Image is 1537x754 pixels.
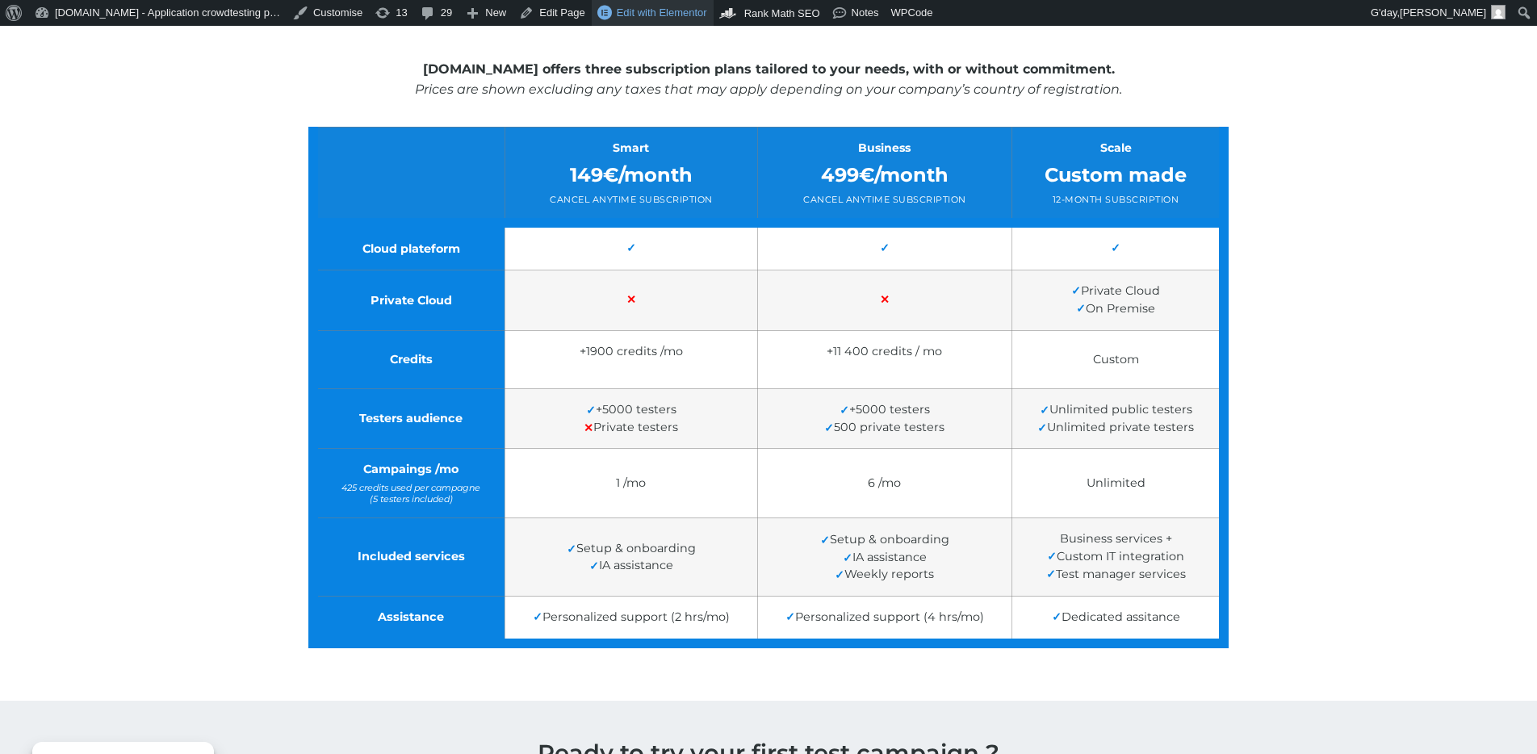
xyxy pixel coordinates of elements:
span: ✓ [785,610,795,625]
span: Edit with Elementor [617,6,707,19]
td: Credits [313,331,505,388]
span: ✓ [533,610,542,625]
span: ✕ [584,421,593,435]
td: Personalized support (2 hrs/mo) [505,597,757,644]
span: Test manager services [1046,567,1186,581]
span: ✓ [840,403,849,417]
span: Unlimited private testers [1037,420,1194,434]
span: ✓ [1076,302,1086,316]
span: ✓ [1040,403,1049,417]
td: Private Cloud On Premise [1012,270,1224,331]
span: IA assistance [589,558,673,572]
div: Custom made [1024,161,1207,190]
span: ✕ [880,293,890,308]
span: ✓ [586,403,596,417]
td: Included services [313,517,505,596]
span: +1900 credits /mo [580,345,683,359]
span: ✓ [1052,610,1062,625]
td: Dedicated assitance [1012,597,1224,644]
div: Business [770,140,999,157]
div: Cancel anytime subscription [517,193,745,207]
div: Smart [517,140,745,157]
span: +11 400 credits / mo [827,345,942,359]
span: [PERSON_NAME] [1400,6,1486,19]
span: ✓ [843,551,852,565]
td: Private Cloud [313,270,505,331]
span: ✓ [1046,568,1056,582]
span: 425 credits used per campagne (5 testers included) [330,482,492,505]
span: ✓ [824,421,834,435]
span: Business services + [1060,531,1172,546]
span: +5000 testers [840,402,930,417]
td: 1 /mo [505,449,757,517]
div: Cancel anytime subscription [770,193,999,207]
span: ✓ [567,542,576,556]
td: Personalized support (4 hrs/mo) [757,597,1011,644]
td: Cloud plateform [313,223,505,270]
span: ✓ [1071,284,1081,299]
td: Campaings /mo [313,449,505,517]
span: ✓ [880,241,890,256]
span: ✕ [626,293,636,308]
span: Rank Math SEO [744,7,820,19]
span: Private testers [584,420,678,434]
td: 6 /mo [757,449,1011,517]
span: Custom [1093,352,1139,367]
span: ✓ [835,568,844,583]
span: IA assistance [843,550,927,564]
td: Assistance [313,597,505,644]
span: +5000 testers [586,402,676,417]
strong: [DOMAIN_NAME] offers three subscription plans tailored to your needs, with or without commitment. [423,61,1115,77]
em: Prices are shown excluding any taxes that may apply depending on your company’s country of regist... [415,81,1122,96]
div: 149€/month [517,161,745,190]
span: ✓ [1037,421,1047,435]
span: No expiration* [770,364,999,375]
td: Unlimited [1012,449,1224,517]
span: ✓ [820,533,830,547]
td: Testers audience [313,388,505,449]
div: Scale [1024,140,1207,157]
div: 499€/month [770,161,999,190]
span: ✓ [1111,241,1120,256]
div: 12-month subscription [1024,193,1207,207]
span: Unlimited public testers [1040,402,1192,417]
span: Custom IT integration [1047,549,1184,563]
span: Setup & onboarding [567,541,696,555]
span: 500 private testers [824,420,944,434]
span: ✓ [626,241,636,256]
span: Setup & onboarding [820,532,949,547]
span: No expiration* [517,364,745,375]
span: Weekly reports [835,567,934,581]
span: ✓ [589,559,599,574]
span: ✓ [1047,549,1057,563]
